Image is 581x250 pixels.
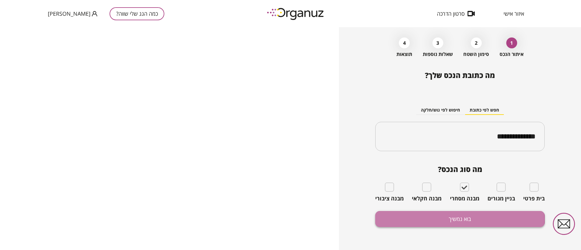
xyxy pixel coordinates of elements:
[500,51,524,57] span: איתור הנכס
[471,37,482,48] div: 2
[494,11,533,17] button: איזור אישי
[48,10,97,18] button: [PERSON_NAME]
[375,211,545,227] button: בוא נמשיך
[375,165,545,174] span: מה סוג הנכס?
[416,106,465,115] button: חיפוש לפי גוש/חלקה
[487,195,515,202] span: בניין מגורים
[432,37,443,48] div: 3
[425,70,495,80] span: מה כתובת הנכס שלך?
[437,11,464,17] span: סרטון הדרכה
[463,51,489,57] span: סימון השטח
[523,195,545,202] span: בית פרטי
[399,37,410,48] div: 4
[465,106,504,115] button: חפש לפי כתובת
[506,37,517,48] div: 1
[375,195,404,202] span: מבנה ציבורי
[412,195,441,202] span: מבנה חקלאי
[110,7,164,20] button: כמה הגג שלי שווה?
[428,11,484,17] button: סרטון הדרכה
[396,51,412,57] span: תוצאות
[263,5,329,22] img: logo
[48,11,90,17] span: [PERSON_NAME]
[450,195,479,202] span: מבנה מסחרי
[423,51,453,57] span: שאלות נוספות
[504,11,524,17] span: איזור אישי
